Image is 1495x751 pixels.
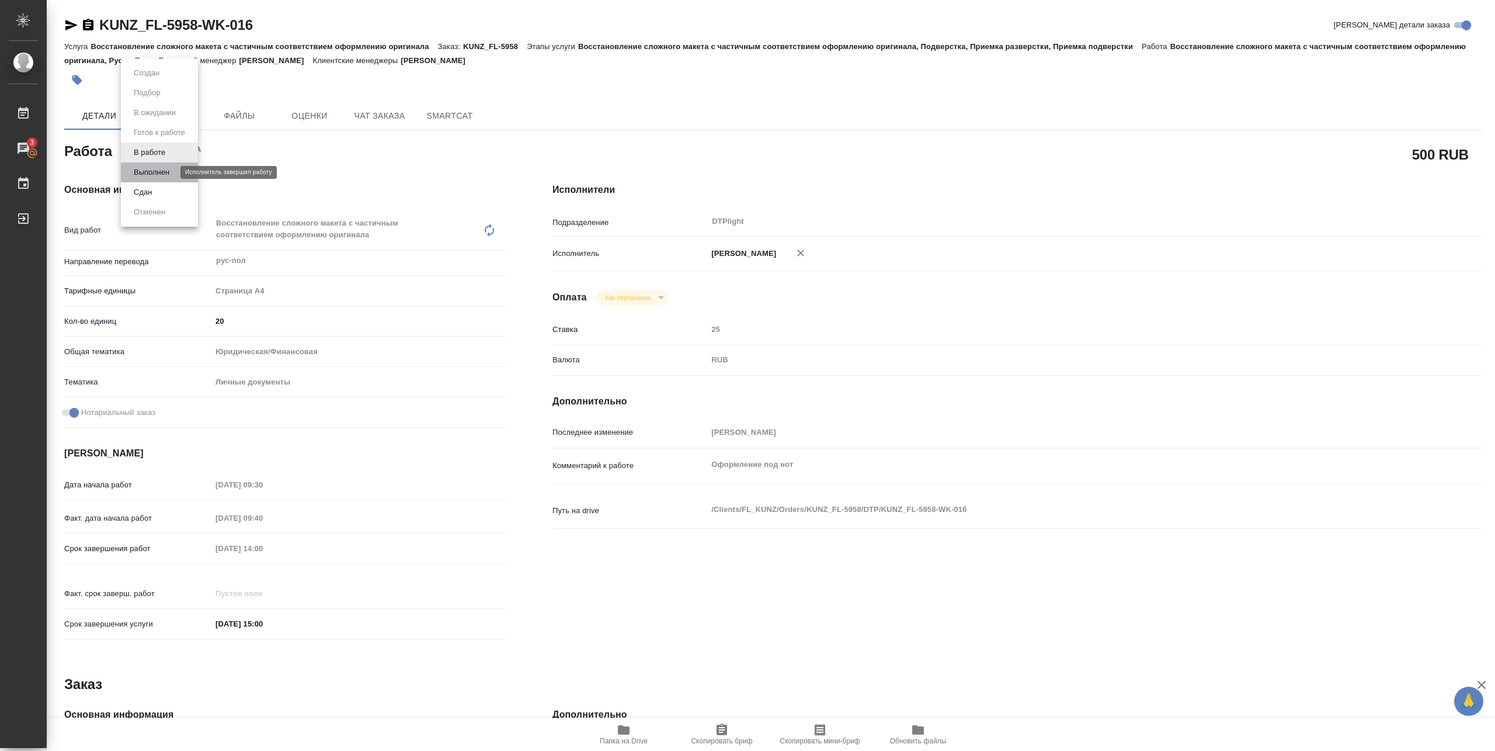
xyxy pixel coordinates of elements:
[130,67,163,79] button: Создан
[130,106,179,119] button: В ожидании
[130,146,169,159] button: В работе
[130,126,189,139] button: Готов к работе
[130,206,169,219] button: Отменен
[130,166,173,179] button: Выполнен
[130,186,155,199] button: Сдан
[130,86,164,99] button: Подбор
